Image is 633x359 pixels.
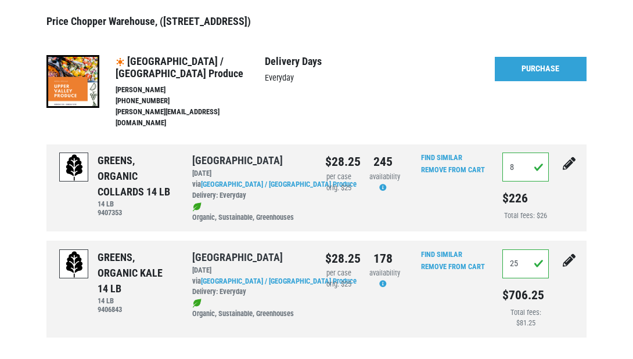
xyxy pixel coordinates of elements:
span: availability [369,172,400,181]
div: orig. $25 [325,183,352,194]
li: [PERSON_NAME][EMAIL_ADDRESS][DOMAIN_NAME] [116,107,265,129]
input: Remove From Cart [414,260,492,274]
div: Delivery: Everyday [192,190,308,201]
a: [GEOGRAPHIC_DATA] / [GEOGRAPHIC_DATA] Produce [201,180,357,188]
div: Delivery: Everyday [192,287,308,298]
span: [GEOGRAPHIC_DATA] / [GEOGRAPHIC_DATA] Produce [116,55,243,80]
h6: 9407353 [98,208,175,217]
div: [DATE] [192,168,308,179]
li: [PHONE_NUMBER] [116,96,265,107]
h4: Delivery Days [265,55,380,68]
div: GREENS, ORGANIC KALE 14 LB [98,249,175,296]
div: Total fees: $81.25 [502,307,549,329]
input: Qty [502,249,549,278]
div: per case [325,172,352,183]
h6: 14 LB [98,200,175,208]
input: Qty [502,153,549,182]
div: via [192,276,308,298]
h5: $706.25 [502,288,549,303]
h6: 9406843 [98,305,175,314]
div: per case [325,268,352,279]
div: $28.25 [325,153,352,171]
li: [PERSON_NAME] [116,85,265,96]
div: orig. $25 [325,279,352,290]
img: thumbnail-193ae0f64ec2a00c421216573b1a8b30.png [46,55,99,108]
img: leaf-e5c59151409436ccce96b2ca1b28e03c.png [192,202,202,212]
a: Find Similar [421,250,462,259]
div: GREENS, ORGANIC COLLARDS 14 LB [98,153,175,200]
div: 178 [369,249,396,268]
h5: $226 [502,191,549,206]
h6: 14 LB [98,296,175,305]
h3: Price Chopper Warehouse, ([STREET_ADDRESS]) [46,15,587,28]
a: [GEOGRAPHIC_DATA] [192,251,283,263]
div: via [192,179,308,201]
a: Find Similar [421,153,462,162]
div: Organic, Sustainable, Greenhouses [192,201,308,223]
div: Organic, Sustainable, Greenhouses [192,298,308,320]
div: [DATE] [192,265,308,276]
img: placeholder-variety-43d6402dacf2d531de610a020419775a.svg [60,250,89,279]
img: icon-17c1cd160ff821739f900b4391806256.png [116,57,125,67]
a: [GEOGRAPHIC_DATA] / [GEOGRAPHIC_DATA] Produce [201,277,357,285]
a: [GEOGRAPHIC_DATA] [192,154,283,166]
div: 245 [369,153,396,171]
a: Purchase [495,57,587,81]
input: Remove From Cart [414,164,492,177]
p: Everyday [265,72,380,85]
div: $28.25 [325,249,352,268]
img: placeholder-variety-43d6402dacf2d531de610a020419775a.svg [60,153,89,182]
div: Total fees: $26 [502,211,549,222]
img: leaf-e5c59151409436ccce96b2ca1b28e03c.png [192,299,202,308]
span: availability [369,269,400,277]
